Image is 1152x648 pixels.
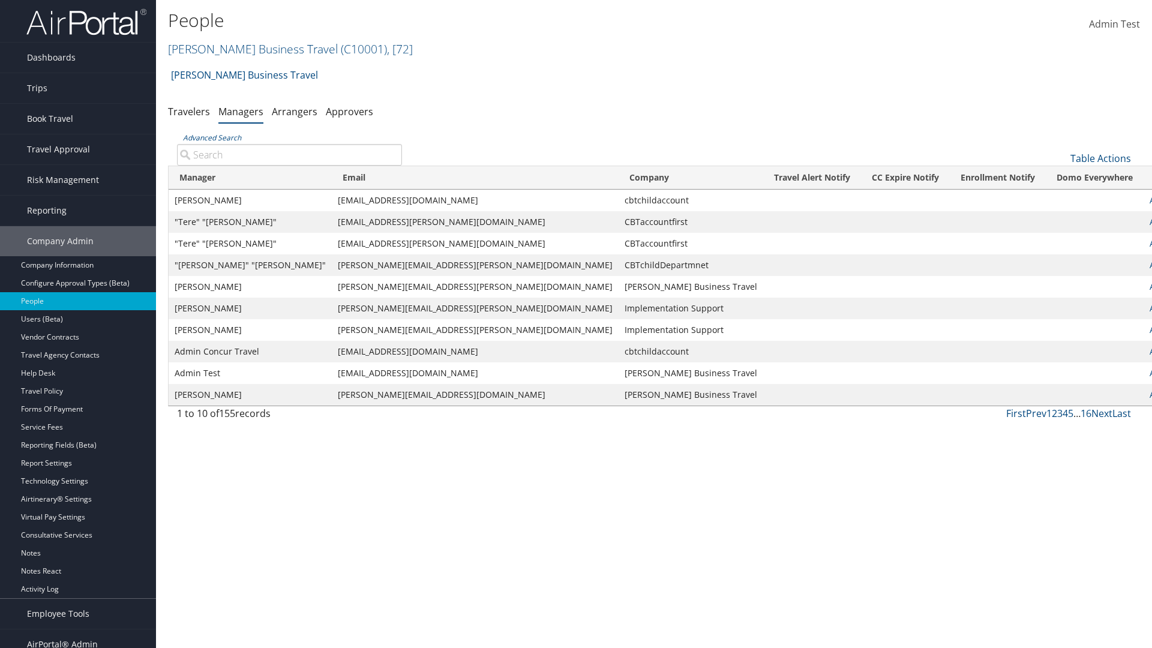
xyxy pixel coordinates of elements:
[177,144,402,166] input: Advanced Search
[169,276,332,298] td: [PERSON_NAME]
[169,341,332,362] td: Admin Concur Travel
[169,166,332,190] th: Manager: activate to sort column descending
[332,190,619,211] td: [EMAIL_ADDRESS][DOMAIN_NAME]
[1046,407,1052,420] a: 1
[332,276,619,298] td: [PERSON_NAME][EMAIL_ADDRESS][PERSON_NAME][DOMAIN_NAME]
[619,276,763,298] td: [PERSON_NAME] Business Travel
[27,104,73,134] span: Book Travel
[619,211,763,233] td: CBTaccountfirst
[1089,6,1140,43] a: Admin Test
[619,190,763,211] td: cbtchildaccount
[219,407,235,420] span: 155
[619,166,763,190] th: Company: activate to sort column ascending
[861,166,950,190] th: CC Expire Notify: activate to sort column ascending
[169,298,332,319] td: [PERSON_NAME]
[27,196,67,226] span: Reporting
[168,41,413,57] a: [PERSON_NAME] Business Travel
[169,211,332,233] td: "Tere" "[PERSON_NAME]"
[1112,407,1131,420] a: Last
[619,362,763,384] td: [PERSON_NAME] Business Travel
[1026,407,1046,420] a: Prev
[171,63,318,87] a: [PERSON_NAME] Business Travel
[619,298,763,319] td: Implementation Support
[1068,407,1073,420] a: 5
[326,105,373,118] a: Approvers
[1057,407,1063,420] a: 3
[1063,407,1068,420] a: 4
[332,254,619,276] td: [PERSON_NAME][EMAIL_ADDRESS][PERSON_NAME][DOMAIN_NAME]
[332,341,619,362] td: [EMAIL_ADDRESS][DOMAIN_NAME]
[169,190,332,211] td: [PERSON_NAME]
[27,165,99,195] span: Risk Management
[168,105,210,118] a: Travelers
[1070,152,1131,165] a: Table Actions
[332,233,619,254] td: [EMAIL_ADDRESS][PERSON_NAME][DOMAIN_NAME]
[619,233,763,254] td: CBTaccountfirst
[218,105,263,118] a: Managers
[27,43,76,73] span: Dashboards
[1091,407,1112,420] a: Next
[169,362,332,384] td: Admin Test
[169,233,332,254] td: "Tere" "[PERSON_NAME]"
[177,406,402,427] div: 1 to 10 of records
[332,319,619,341] td: [PERSON_NAME][EMAIL_ADDRESS][PERSON_NAME][DOMAIN_NAME]
[619,384,763,406] td: [PERSON_NAME] Business Travel
[27,599,89,629] span: Employee Tools
[332,166,619,190] th: Email: activate to sort column ascending
[1089,17,1140,31] span: Admin Test
[1052,407,1057,420] a: 2
[27,73,47,103] span: Trips
[332,298,619,319] td: [PERSON_NAME][EMAIL_ADDRESS][PERSON_NAME][DOMAIN_NAME]
[763,166,861,190] th: Travel Alert Notify: activate to sort column ascending
[1081,407,1091,420] a: 16
[169,384,332,406] td: [PERSON_NAME]
[332,384,619,406] td: [PERSON_NAME][EMAIL_ADDRESS][DOMAIN_NAME]
[332,362,619,384] td: [EMAIL_ADDRESS][DOMAIN_NAME]
[950,166,1046,190] th: Enrollment Notify: activate to sort column ascending
[183,133,241,143] a: Advanced Search
[169,319,332,341] td: [PERSON_NAME]
[27,134,90,164] span: Travel Approval
[272,105,317,118] a: Arrangers
[341,41,387,57] span: ( C10001 )
[619,341,763,362] td: cbtchildaccount
[619,319,763,341] td: Implementation Support
[619,254,763,276] td: CBTchildDepartmnet
[168,8,816,33] h1: People
[387,41,413,57] span: , [ 72 ]
[26,8,146,36] img: airportal-logo.png
[169,254,332,276] td: "[PERSON_NAME]" "[PERSON_NAME]"
[1046,166,1144,190] th: Domo Everywhere
[1006,407,1026,420] a: First
[1073,407,1081,420] span: …
[27,226,94,256] span: Company Admin
[332,211,619,233] td: [EMAIL_ADDRESS][PERSON_NAME][DOMAIN_NAME]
